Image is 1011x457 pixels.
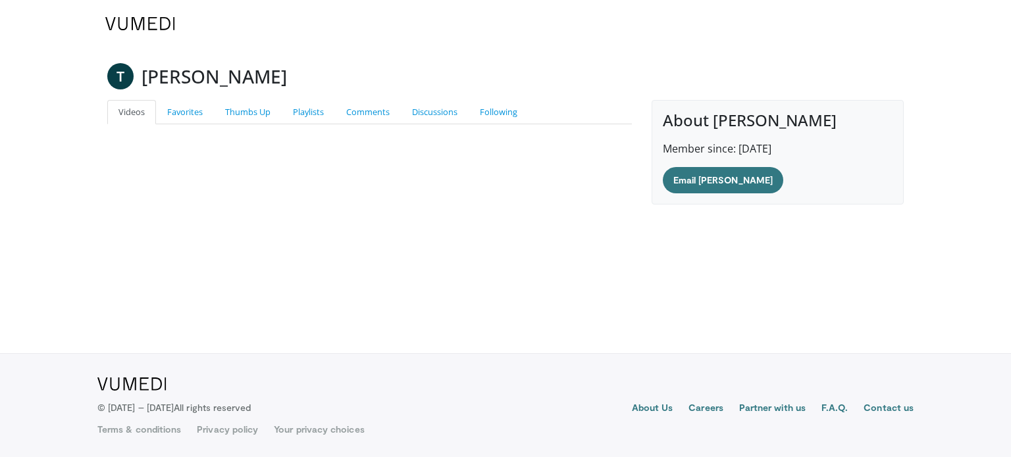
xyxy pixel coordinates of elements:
a: Videos [107,100,156,124]
a: Terms & conditions [97,423,181,436]
p: © [DATE] – [DATE] [97,401,251,414]
a: Following [469,100,529,124]
a: Comments [335,100,401,124]
h3: [PERSON_NAME] [142,63,287,89]
a: Contact us [864,401,914,417]
a: F.A.Q. [821,401,848,417]
a: Your privacy choices [274,423,364,436]
a: Favorites [156,100,214,124]
a: Discussions [401,100,469,124]
a: T [107,63,134,89]
img: VuMedi Logo [97,377,167,391]
a: Email [PERSON_NAME] [663,167,783,193]
a: About Us [632,401,673,417]
a: Privacy policy [197,423,258,436]
a: Thumbs Up [214,100,282,124]
p: Member since: [DATE] [663,141,893,156]
a: Partner with us [739,401,806,417]
img: VuMedi Logo [105,17,175,30]
a: Careers [688,401,723,417]
h4: About [PERSON_NAME] [663,111,893,130]
span: All rights reserved [174,402,251,413]
a: Playlists [282,100,335,124]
